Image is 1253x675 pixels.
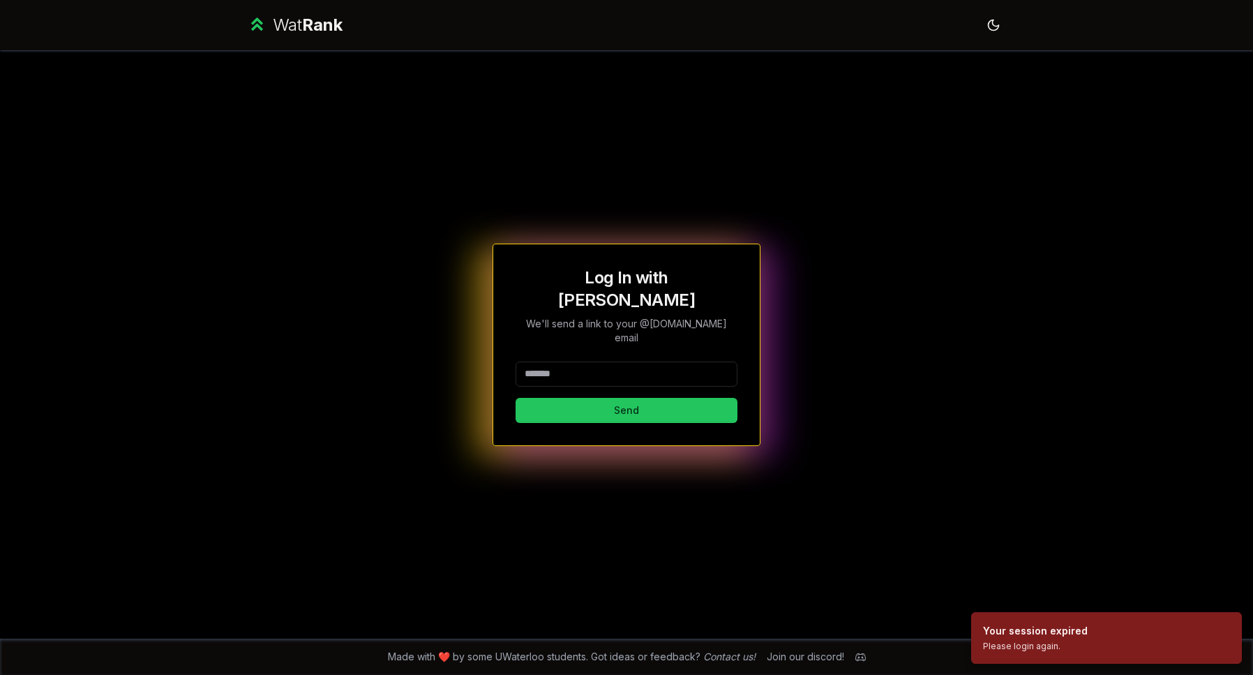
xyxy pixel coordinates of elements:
a: Contact us! [703,651,756,662]
div: Wat [273,14,343,36]
span: Rank [302,15,343,35]
h1: Log In with [PERSON_NAME] [516,267,737,311]
p: We'll send a link to your @[DOMAIN_NAME] email [516,317,737,345]
div: Your session expired [983,624,1088,638]
div: Please login again. [983,641,1088,652]
button: Send [516,398,737,423]
a: WatRank [247,14,343,36]
div: Join our discord! [767,650,844,664]
span: Made with ❤️ by some UWaterloo students. Got ideas or feedback? [388,650,756,664]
